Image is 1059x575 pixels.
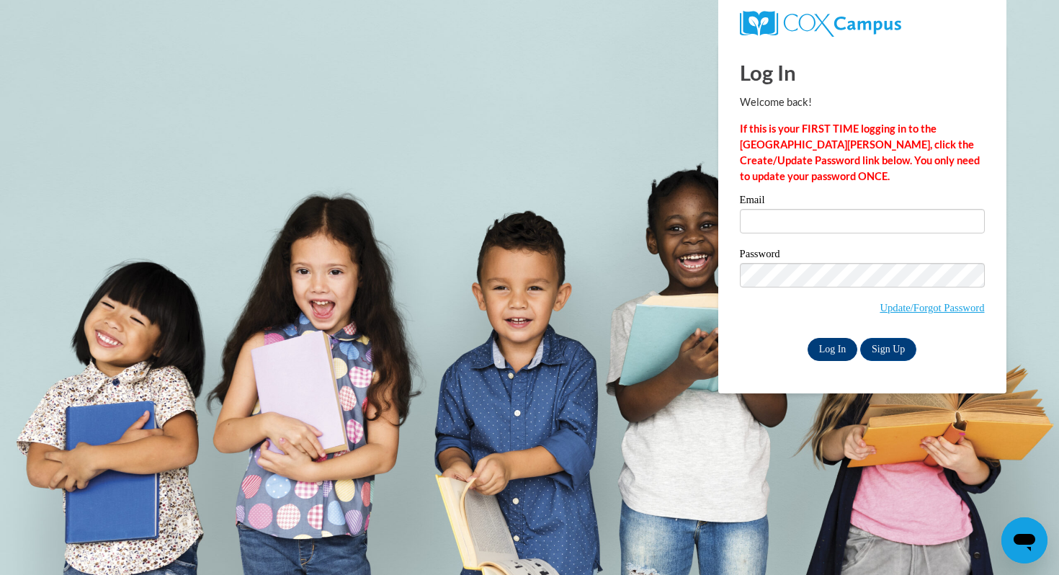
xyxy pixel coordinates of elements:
[860,338,916,361] a: Sign Up
[740,94,985,110] p: Welcome back!
[740,249,985,263] label: Password
[740,122,980,182] strong: If this is your FIRST TIME logging in to the [GEOGRAPHIC_DATA][PERSON_NAME], click the Create/Upd...
[740,11,901,37] img: COX Campus
[740,58,985,87] h1: Log In
[880,302,984,313] a: Update/Forgot Password
[740,195,985,209] label: Email
[740,11,985,37] a: COX Campus
[1001,517,1047,563] iframe: Button to launch messaging window
[808,338,858,361] input: Log In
